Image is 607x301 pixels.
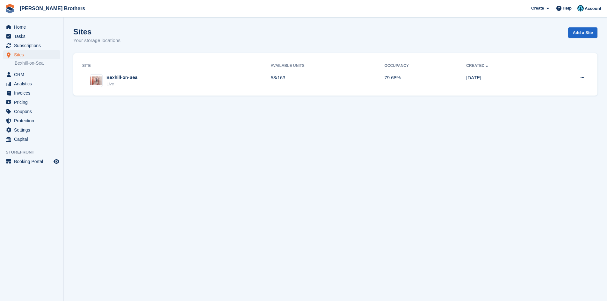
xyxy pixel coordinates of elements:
[17,3,88,14] a: [PERSON_NAME] Brothers
[3,41,60,50] a: menu
[3,107,60,116] a: menu
[14,98,52,107] span: Pricing
[3,79,60,88] a: menu
[14,107,52,116] span: Coupons
[14,79,52,88] span: Analytics
[14,32,52,41] span: Tasks
[384,61,466,71] th: Occupancy
[271,71,385,90] td: 53/163
[14,135,52,144] span: Capital
[106,81,137,87] div: Live
[14,50,52,59] span: Sites
[81,61,271,71] th: Site
[90,76,102,85] img: Image of Bexhill-on-Sea site
[271,61,385,71] th: Available Units
[6,149,63,155] span: Storefront
[577,5,584,11] img: Helen Eldridge
[563,5,572,11] span: Help
[3,23,60,32] a: menu
[568,27,597,38] a: Add a Site
[3,157,60,166] a: menu
[5,4,15,13] img: stora-icon-8386f47178a22dfd0bd8f6a31ec36ba5ce8667c1dd55bd0f319d3a0aa187defe.svg
[3,98,60,107] a: menu
[466,71,545,90] td: [DATE]
[14,70,52,79] span: CRM
[14,89,52,97] span: Invoices
[3,70,60,79] a: menu
[106,74,137,81] div: Bexhill-on-Sea
[53,158,60,165] a: Preview store
[384,71,466,90] td: 79.68%
[73,27,120,36] h1: Sites
[15,60,60,66] a: Bexhill-on-Sea
[14,157,52,166] span: Booking Portal
[73,37,120,44] p: Your storage locations
[3,32,60,41] a: menu
[3,50,60,59] a: menu
[531,5,544,11] span: Create
[14,23,52,32] span: Home
[585,5,601,12] span: Account
[3,125,60,134] a: menu
[3,135,60,144] a: menu
[3,116,60,125] a: menu
[3,89,60,97] a: menu
[14,125,52,134] span: Settings
[466,63,489,68] a: Created
[14,41,52,50] span: Subscriptions
[14,116,52,125] span: Protection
